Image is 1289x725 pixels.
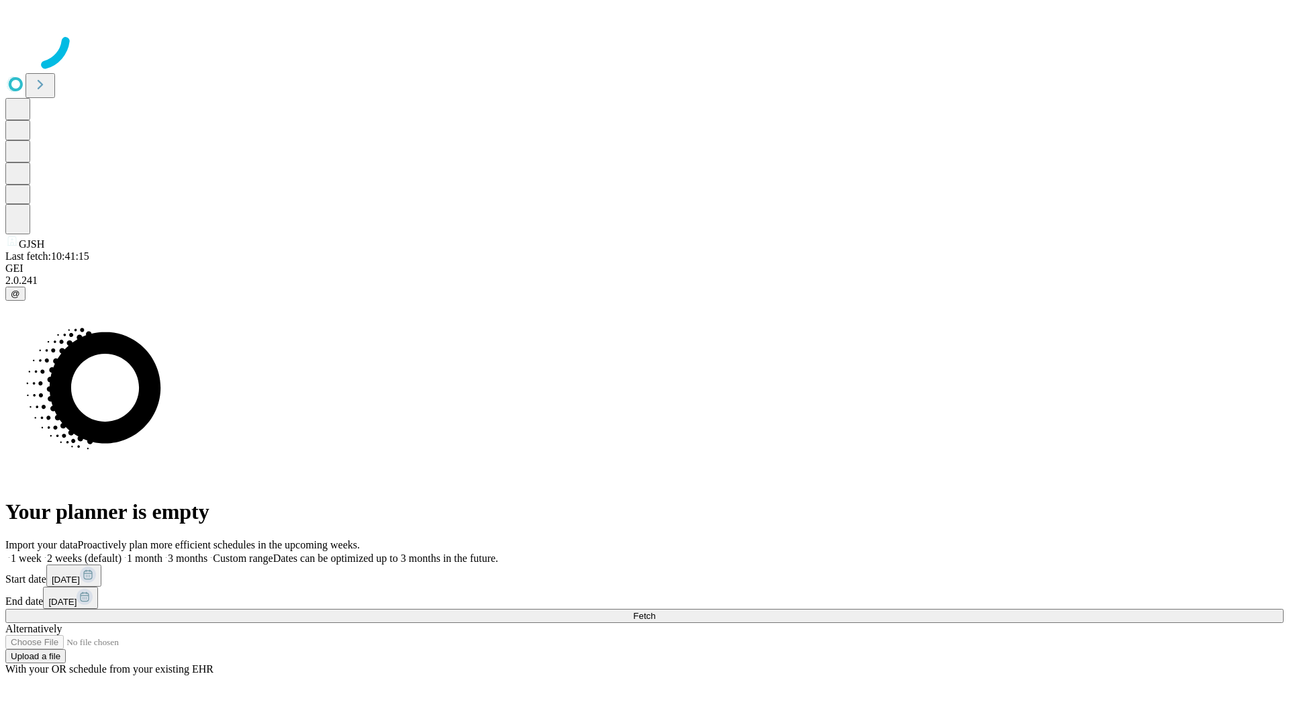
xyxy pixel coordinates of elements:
[43,587,98,609] button: [DATE]
[5,287,26,301] button: @
[127,552,162,564] span: 1 month
[273,552,498,564] span: Dates can be optimized up to 3 months in the future.
[168,552,207,564] span: 3 months
[5,539,78,550] span: Import your data
[5,663,213,675] span: With your OR schedule from your existing EHR
[48,597,77,607] span: [DATE]
[213,552,273,564] span: Custom range
[5,262,1284,275] div: GEI
[5,623,62,634] span: Alternatively
[5,275,1284,287] div: 2.0.241
[78,539,360,550] span: Proactively plan more efficient schedules in the upcoming weeks.
[5,499,1284,524] h1: Your planner is empty
[5,250,89,262] span: Last fetch: 10:41:15
[46,565,101,587] button: [DATE]
[5,587,1284,609] div: End date
[633,611,655,621] span: Fetch
[47,552,122,564] span: 2 weeks (default)
[52,575,80,585] span: [DATE]
[11,552,42,564] span: 1 week
[5,649,66,663] button: Upload a file
[19,238,44,250] span: GJSH
[5,565,1284,587] div: Start date
[5,609,1284,623] button: Fetch
[11,289,20,299] span: @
